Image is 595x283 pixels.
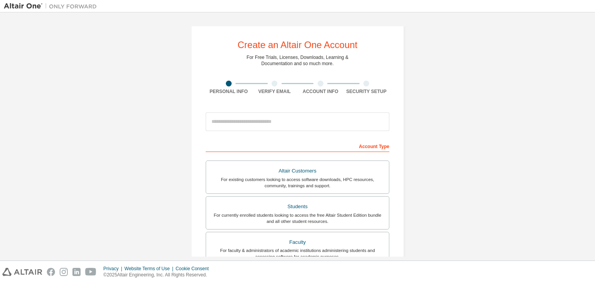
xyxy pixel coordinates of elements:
[237,40,358,50] div: Create an Altair One Account
[211,166,384,176] div: Altair Customers
[72,268,81,276] img: linkedin.svg
[175,266,213,272] div: Cookie Consent
[60,268,68,276] img: instagram.svg
[2,268,42,276] img: altair_logo.svg
[103,272,213,278] p: © 2025 Altair Engineering, Inc. All Rights Reserved.
[4,2,101,10] img: Altair One
[206,88,252,95] div: Personal Info
[47,268,55,276] img: facebook.svg
[211,201,384,212] div: Students
[103,266,124,272] div: Privacy
[297,88,344,95] div: Account Info
[211,237,384,248] div: Faculty
[206,140,389,152] div: Account Type
[211,176,384,189] div: For existing customers looking to access software downloads, HPC resources, community, trainings ...
[211,212,384,224] div: For currently enrolled students looking to access the free Altair Student Edition bundle and all ...
[124,266,175,272] div: Website Terms of Use
[247,54,349,67] div: For Free Trials, Licenses, Downloads, Learning & Documentation and so much more.
[85,268,96,276] img: youtube.svg
[252,88,298,95] div: Verify Email
[211,247,384,260] div: For faculty & administrators of academic institutions administering students and accessing softwa...
[344,88,390,95] div: Security Setup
